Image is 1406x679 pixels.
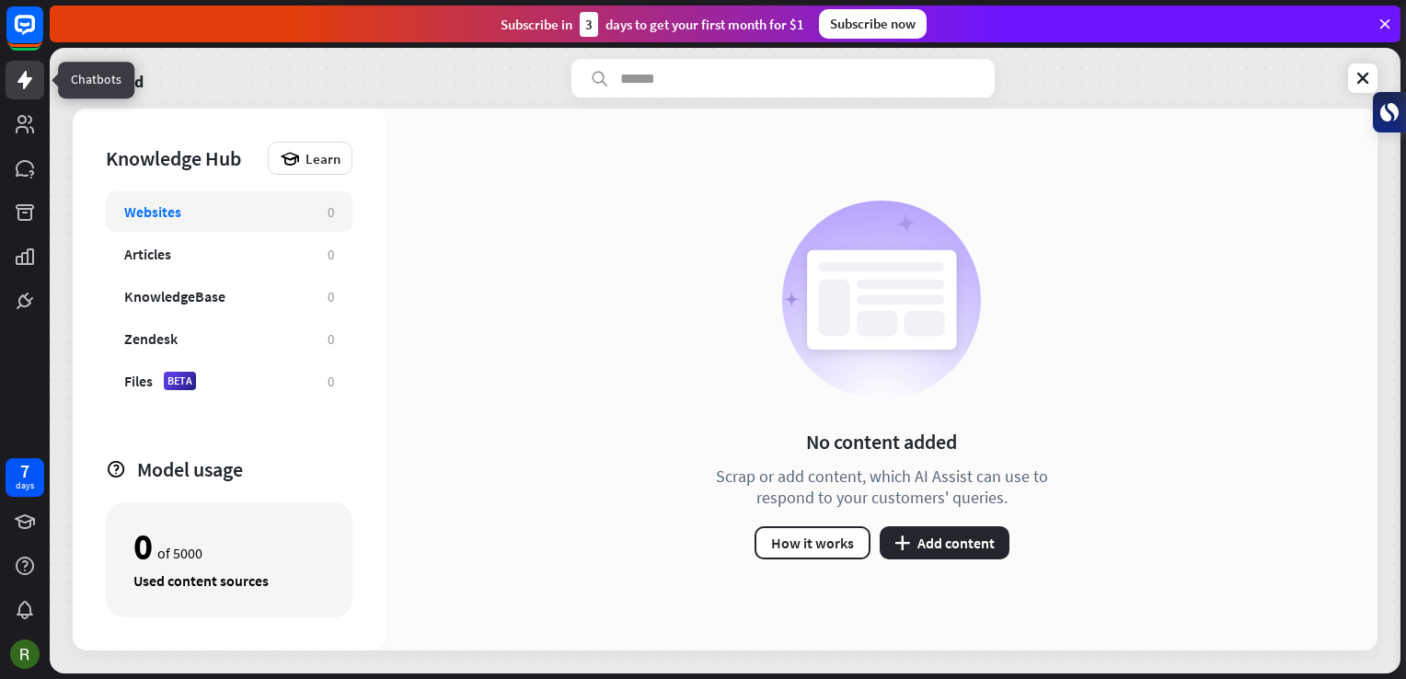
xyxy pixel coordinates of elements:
[501,12,804,37] div: Subscribe in days to get your first month for $1
[133,531,325,562] div: of 5000
[580,12,598,37] div: 3
[328,203,334,221] div: 0
[755,526,870,559] button: How it works
[328,330,334,348] div: 0
[6,458,44,497] a: 7 days
[124,245,171,263] div: Articles
[880,526,1009,559] button: plusAdd content
[124,372,153,390] div: Files
[328,246,334,263] div: 0
[305,150,340,167] span: Learn
[894,535,910,550] i: plus
[124,287,225,305] div: KnowledgeBase
[16,479,34,492] div: days
[106,145,259,171] div: Knowledge Hub
[124,202,181,221] div: Websites
[328,373,334,390] div: 0
[84,59,144,98] a: Untitled
[137,456,352,482] div: Model usage
[133,531,153,562] div: 0
[124,329,178,348] div: Zendesk
[20,463,29,479] div: 7
[819,9,927,39] div: Subscribe now
[806,429,957,455] div: No content added
[15,7,70,63] button: Open LiveChat chat widget
[693,466,1070,508] div: Scrap or add content, which AI Assist can use to respond to your customers' queries.
[328,288,334,305] div: 0
[133,571,325,590] div: Used content sources
[164,372,196,390] div: BETA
